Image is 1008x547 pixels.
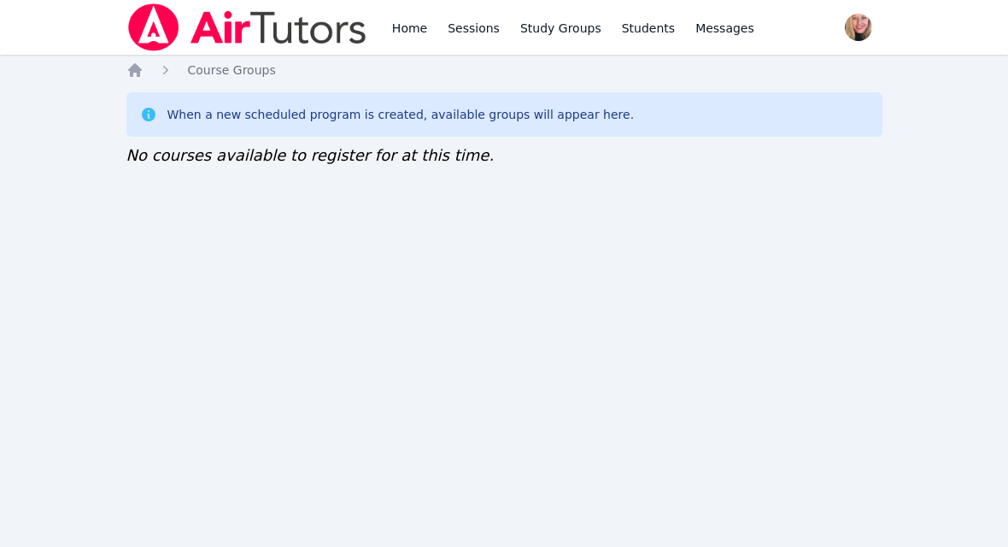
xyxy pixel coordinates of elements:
[188,63,276,77] span: Course Groups
[126,62,882,79] nav: Breadcrumb
[167,106,635,123] div: When a new scheduled program is created, available groups will appear here.
[695,20,754,37] span: Messages
[126,3,368,51] img: Air Tutors
[126,146,495,164] span: No courses available to register for at this time.
[188,62,276,79] a: Course Groups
